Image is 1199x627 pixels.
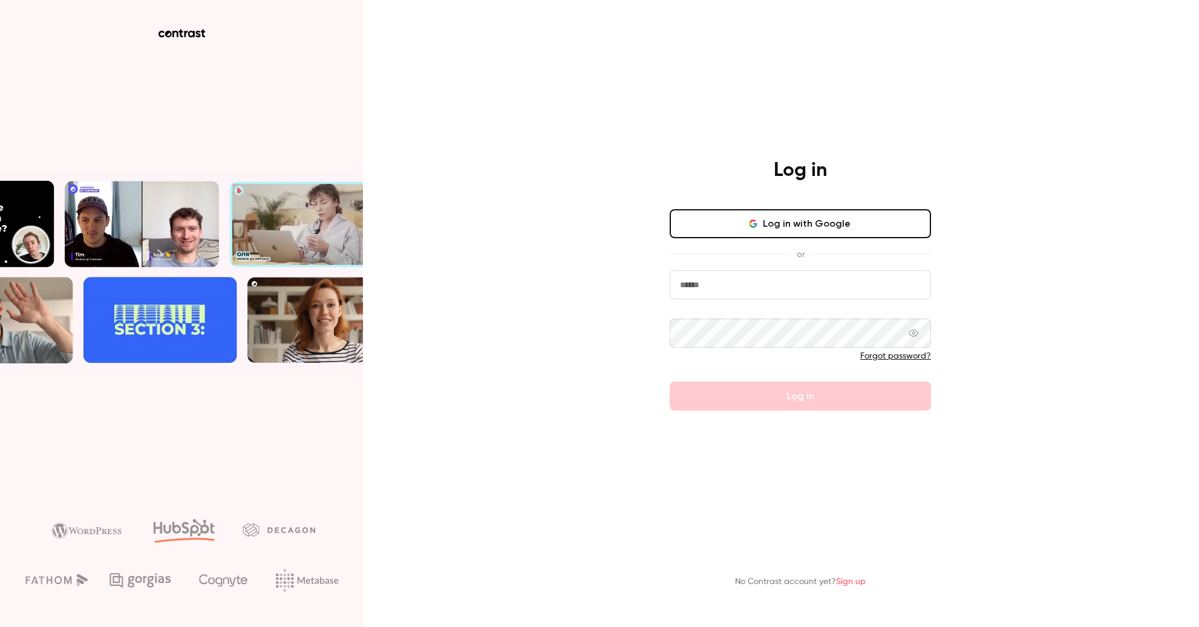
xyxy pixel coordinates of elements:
img: decagon [243,523,315,536]
p: No Contrast account yet? [735,576,866,588]
a: Forgot password? [860,352,931,360]
a: Sign up [836,577,866,586]
h4: Log in [774,158,827,183]
button: Log in with Google [670,209,931,238]
span: or [791,248,811,261]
